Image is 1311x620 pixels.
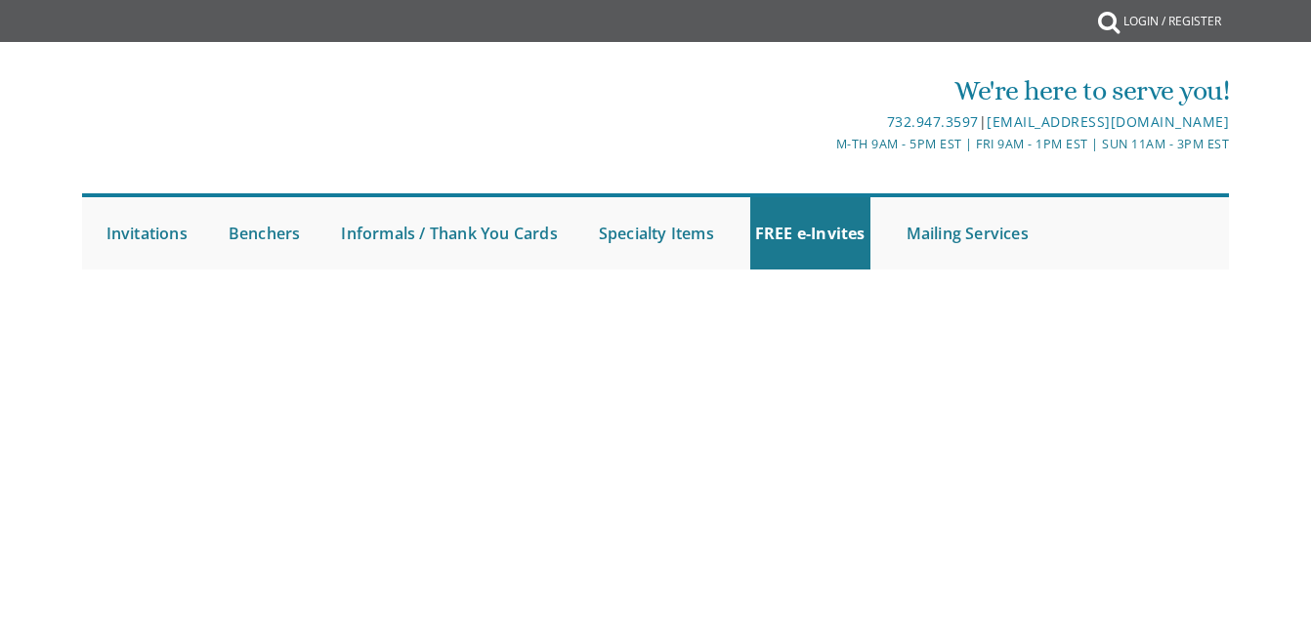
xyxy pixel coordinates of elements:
div: | [465,110,1229,134]
a: 732.947.3597 [887,112,979,131]
div: M-Th 9am - 5pm EST | Fri 9am - 1pm EST | Sun 11am - 3pm EST [465,134,1229,154]
a: [EMAIL_ADDRESS][DOMAIN_NAME] [987,112,1229,131]
a: Informals / Thank You Cards [336,197,562,269]
div: We're here to serve you! [465,71,1229,110]
a: FREE e-Invites [750,197,870,269]
a: Benchers [224,197,306,269]
a: Invitations [102,197,192,269]
a: Mailing Services [902,197,1034,269]
a: Specialty Items [594,197,719,269]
